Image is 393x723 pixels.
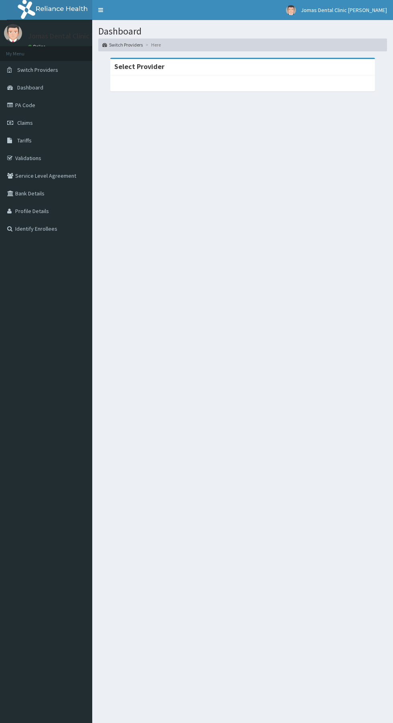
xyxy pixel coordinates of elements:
[114,62,164,71] strong: Select Provider
[98,26,387,37] h1: Dashboard
[28,44,47,49] a: Online
[17,119,33,126] span: Claims
[17,137,32,144] span: Tariffs
[4,24,22,42] img: User Image
[286,5,296,15] img: User Image
[17,66,58,73] span: Switch Providers
[17,84,43,91] span: Dashboard
[102,41,143,48] a: Switch Providers
[28,32,144,40] p: Jomas Dental Clinic [PERSON_NAME]
[144,41,161,48] li: Here
[301,6,387,14] span: Jomas Dental Clinic [PERSON_NAME]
